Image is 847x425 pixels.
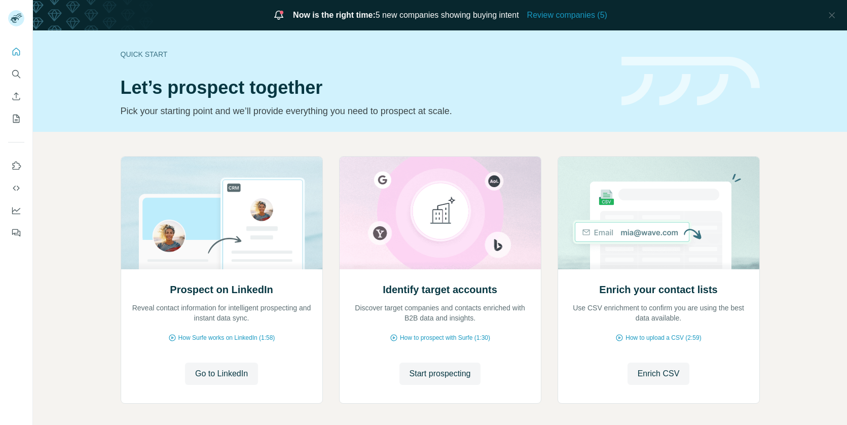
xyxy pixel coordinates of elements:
button: Use Surfe on LinkedIn [8,157,24,175]
span: Enrich CSV [638,368,680,380]
h2: Identify target accounts [383,282,497,297]
button: Search [8,65,24,83]
span: How to prospect with Surfe (1:30) [400,333,490,342]
img: banner [621,57,760,106]
button: Review companies (5) [527,9,607,21]
span: How Surfe works on LinkedIn (1:58) [178,333,275,342]
span: How to upload a CSV (2:59) [625,333,701,342]
button: Enrich CSV [628,363,690,385]
button: Use Surfe API [8,179,24,197]
h2: Prospect on LinkedIn [170,282,273,297]
p: Use CSV enrichment to confirm you are using the best data available. [568,303,749,323]
p: Reveal contact information for intelligent prospecting and instant data sync. [131,303,312,323]
p: Discover target companies and contacts enriched with B2B data and insights. [350,303,531,323]
button: Enrich CSV [8,87,24,105]
button: My lists [8,110,24,128]
p: Pick your starting point and we’ll provide everything you need to prospect at scale. [121,104,609,118]
h2: Enrich your contact lists [599,282,717,297]
img: Prospect on LinkedIn [121,157,323,269]
button: Go to LinkedIn [185,363,258,385]
button: Quick start [8,43,24,61]
span: Start prospecting [410,368,471,380]
span: 5 new companies showing buying intent [293,9,519,21]
span: Now is the right time: [293,11,376,19]
img: Enrich your contact lists [558,157,760,269]
button: Dashboard [8,201,24,220]
span: Go to LinkedIn [195,368,248,380]
button: Feedback [8,224,24,242]
div: Quick start [121,49,609,59]
img: Identify target accounts [339,157,541,269]
h1: Let’s prospect together [121,78,609,98]
button: Start prospecting [399,363,481,385]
